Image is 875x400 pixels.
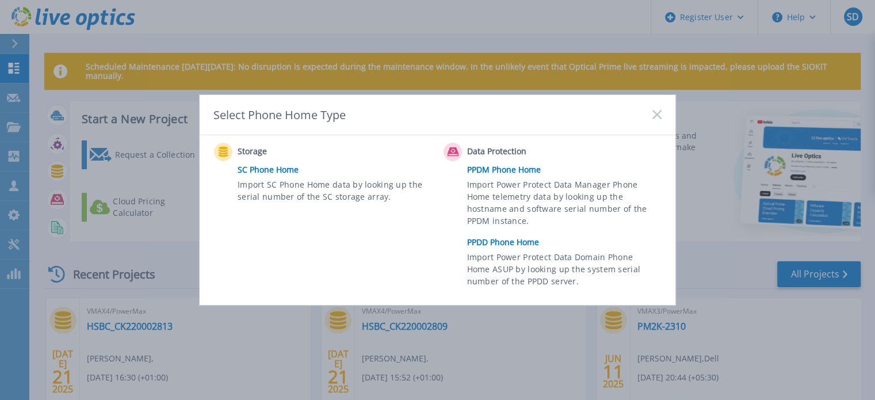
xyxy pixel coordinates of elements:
[467,178,659,231] span: Import Power Protect Data Manager Phone Home telemetry data by looking up the hostname and softwa...
[467,234,667,251] a: PPDD Phone Home
[467,161,667,178] a: PPDM Phone Home
[238,161,438,178] a: SC Phone Home
[467,145,582,159] span: Data Protection
[238,145,352,159] span: Storage
[213,107,347,123] div: Select Phone Home Type
[467,251,659,291] span: Import Power Protect Data Domain Phone Home ASUP by looking up the system serial number of the PP...
[238,178,429,205] span: Import SC Phone Home data by looking up the serial number of the SC storage array.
